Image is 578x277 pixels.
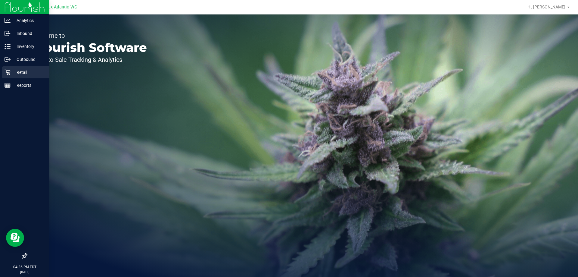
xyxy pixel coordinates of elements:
[5,17,11,24] inline-svg: Analytics
[11,82,47,89] p: Reports
[3,270,47,274] p: [DATE]
[527,5,567,9] span: Hi, [PERSON_NAME]!
[11,69,47,76] p: Retail
[5,69,11,75] inline-svg: Retail
[33,57,147,63] p: Seed-to-Sale Tracking & Analytics
[11,56,47,63] p: Outbound
[6,229,24,247] iframe: Resource center
[5,30,11,36] inline-svg: Inbound
[33,42,147,54] p: Flourish Software
[5,43,11,49] inline-svg: Inventory
[11,43,47,50] p: Inventory
[11,17,47,24] p: Analytics
[11,30,47,37] p: Inbound
[5,82,11,88] inline-svg: Reports
[3,264,47,270] p: 04:36 PM EDT
[5,56,11,62] inline-svg: Outbound
[33,33,147,39] p: Welcome to
[46,5,77,10] span: Jax Atlantic WC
